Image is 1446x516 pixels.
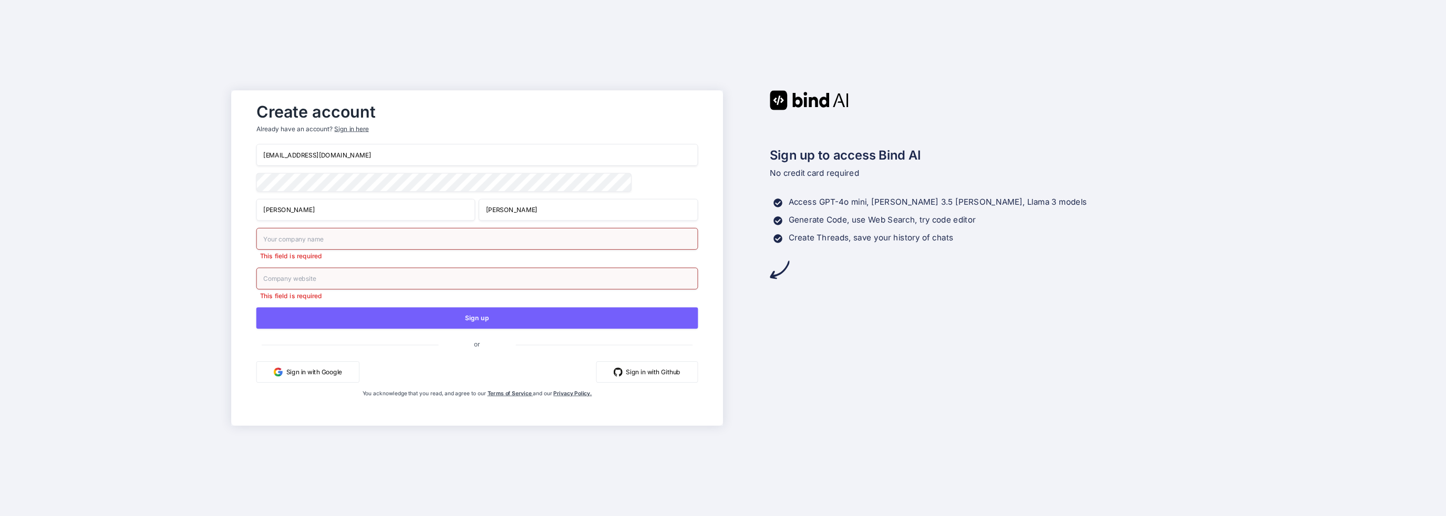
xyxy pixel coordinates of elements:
[335,124,369,133] div: Sign in here
[330,390,624,418] div: You acknowledge that you read, and agree to our and our
[789,196,1087,208] p: Access GPT-4o mini, [PERSON_NAME] 3.5 [PERSON_NAME], Llama 3 models
[256,361,359,383] button: Sign in with Google
[770,167,1214,180] p: No credit card required
[614,367,623,376] img: github
[770,146,1214,165] h2: Sign up to access Bind AI
[770,90,849,110] img: Bind AI logo
[488,390,533,397] a: Terms of Service
[789,214,976,226] p: Generate Code, use Web Search, try code editor
[256,291,698,300] p: This field is required
[256,307,698,329] button: Sign up
[256,268,698,290] input: Company website
[439,333,516,355] span: or
[770,260,789,279] img: arrow
[274,367,283,376] img: google
[256,105,698,119] h2: Create account
[256,228,698,250] input: Your company name
[256,144,698,166] input: Email
[256,124,698,133] p: Already have an account?
[256,199,476,221] input: First Name
[256,251,698,260] p: This field is required
[596,361,698,383] button: Sign in with Github
[479,199,698,221] input: Last Name
[554,390,592,397] a: Privacy Policy.
[789,231,954,244] p: Create Threads, save your history of chats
